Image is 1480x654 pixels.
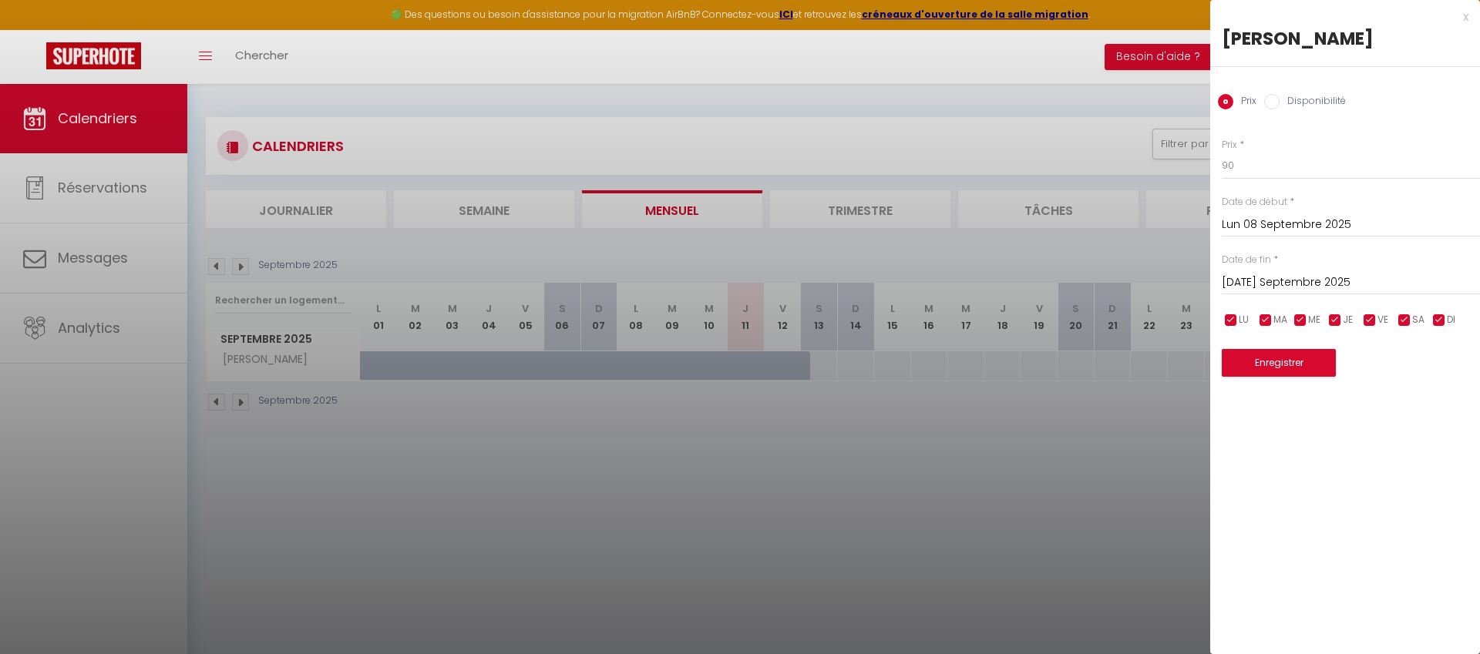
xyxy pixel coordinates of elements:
span: VE [1377,313,1388,327]
span: SA [1412,313,1424,327]
label: Prix [1222,138,1237,153]
span: MA [1273,313,1287,327]
span: ME [1308,313,1320,327]
div: [PERSON_NAME] [1222,26,1468,51]
div: x [1210,8,1468,26]
label: Disponibilité [1280,94,1346,111]
button: Enregistrer [1222,349,1336,377]
label: Date de fin [1222,253,1271,267]
span: JE [1343,313,1353,327]
span: LU [1239,313,1249,327]
label: Prix [1233,94,1256,111]
span: DI [1447,313,1455,327]
button: Ouvrir le widget de chat LiveChat [12,6,59,52]
label: Date de début [1222,195,1287,210]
